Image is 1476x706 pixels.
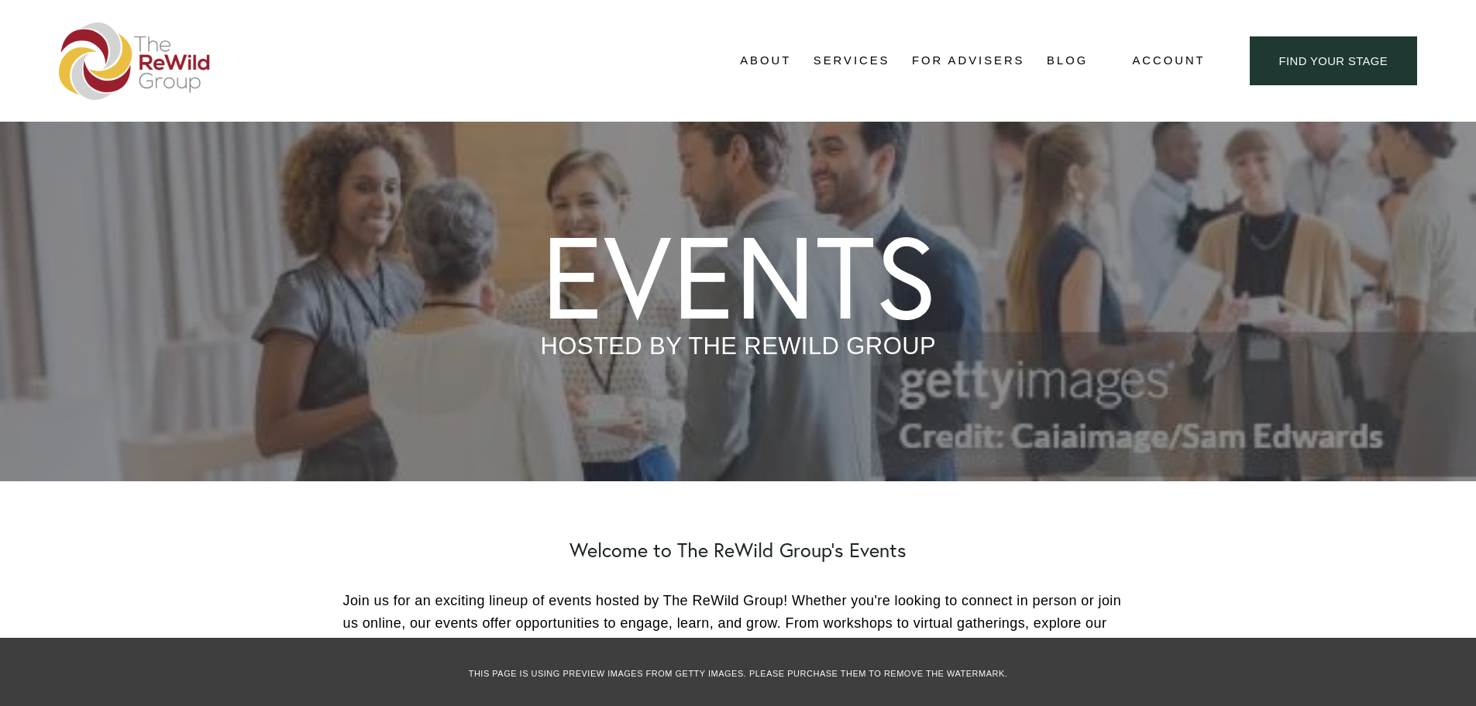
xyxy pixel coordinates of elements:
a: For Advisers [912,50,1024,73]
img: The ReWild Group [59,22,211,100]
p: Join us for an exciting lineup of events hosted by The ReWild Group! Whether you're looking to co... [343,590,1134,656]
span: Services [814,50,890,71]
span: This page is using preview images from Getty Images. Please purchase them to remove the watermark. [469,669,1008,678]
h2: Welcome to The ReWild Group's Events [343,539,1134,562]
a: Blog [1047,50,1088,73]
span: About [740,50,791,71]
a: folder dropdown [740,50,791,73]
a: Account [1132,50,1205,71]
a: folder dropdown [814,50,890,73]
p: HOSTED BY THE REWILD GROUP [541,334,937,358]
a: find your stage [1250,36,1417,85]
h1: EVENTS [541,219,937,334]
